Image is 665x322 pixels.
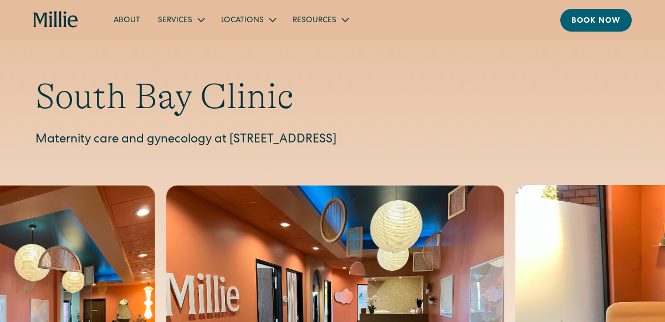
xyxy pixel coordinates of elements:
[35,131,630,150] p: Maternity care and gynecology at [STREET_ADDRESS]
[149,11,212,29] div: Services
[105,11,149,29] a: About
[221,15,264,27] div: Locations
[33,11,78,29] a: home
[284,11,356,29] div: Resources
[560,9,632,32] a: Book now
[35,75,630,118] h1: South Bay Clinic
[212,11,284,29] div: Locations
[158,15,192,27] div: Services
[571,16,621,27] div: Book now
[293,15,336,27] div: Resources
